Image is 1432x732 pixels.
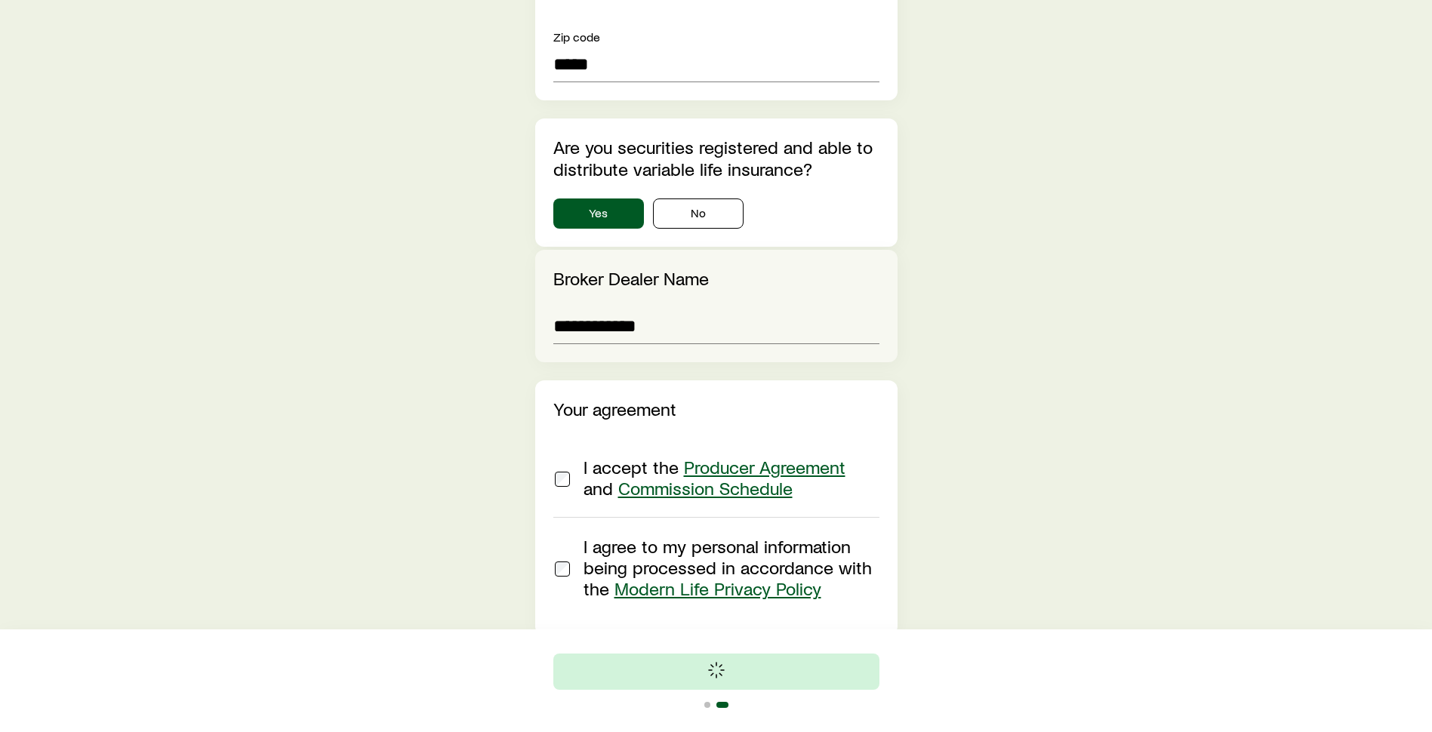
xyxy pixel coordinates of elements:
[584,456,845,499] span: I accept the and
[553,267,709,289] label: Broker Dealer Name
[618,477,793,499] a: Commission Schedule
[553,398,676,420] label: Your agreement
[553,136,873,180] label: Are you securities registered and able to distribute variable life insurance?
[553,198,644,229] button: Yes
[553,28,879,46] div: Zip code
[555,472,570,487] input: I accept the Producer Agreement and Commission Schedule
[584,535,872,599] span: I agree to my personal information being processed in accordance with the
[614,577,821,599] a: Modern Life Privacy Policy
[684,456,845,478] a: Producer Agreement
[653,198,744,229] button: No
[553,198,879,229] div: securitiesRegistrationInfo.isSecuritiesRegistered
[555,561,570,577] input: I agree to my personal information being processed in accordance with the Modern Life Privacy Policy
